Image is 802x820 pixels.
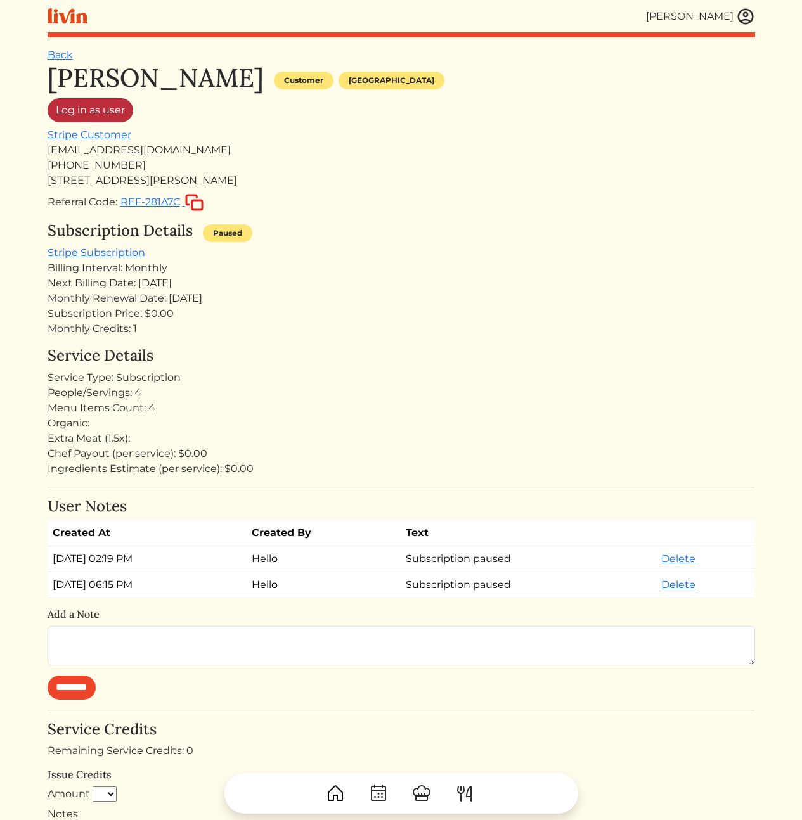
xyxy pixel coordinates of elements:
a: Stripe Customer [48,129,131,141]
div: Remaining Service Credits: 0 [48,743,755,759]
th: Created By [247,520,401,546]
img: user_account-e6e16d2ec92f44fc35f99ef0dc9cddf60790bfa021a6ecb1c896eb5d2907b31c.svg [736,7,755,26]
img: ForkKnife-55491504ffdb50bab0c1e09e7649658475375261d09fd45db06cec23bce548bf.svg [455,783,475,804]
a: Delete [661,579,695,591]
div: [EMAIL_ADDRESS][DOMAIN_NAME] [48,143,755,158]
img: ChefHat-a374fb509e4f37eb0702ca99f5f64f3b6956810f32a249b33092029f8484b388.svg [411,783,432,804]
div: [PHONE_NUMBER] [48,158,755,173]
div: Next Billing Date: [DATE] [48,276,755,291]
div: [STREET_ADDRESS][PERSON_NAME] [48,173,755,188]
div: [PERSON_NAME] [646,9,734,24]
td: [DATE] 02:19 PM [48,546,247,572]
h4: Service Credits [48,721,755,739]
div: Subscription Price: $0.00 [48,306,755,321]
a: Back [48,49,73,61]
td: [DATE] 06:15 PM [48,572,247,598]
td: Subscription paused [401,572,656,598]
button: REF-281A7C [120,193,204,212]
th: Text [401,520,656,546]
h4: Subscription Details [48,222,193,240]
div: Service Type: Subscription [48,370,755,385]
div: Chef Payout (per service): $0.00 [48,446,755,461]
td: Hello [247,546,401,572]
span: Referral Code: [48,196,117,208]
h4: Service Details [48,347,755,365]
div: Monthly Credits: 1 [48,321,755,336]
a: Log in as user [48,98,133,122]
h4: User Notes [48,497,755,516]
div: Monthly Renewal Date: [DATE] [48,291,755,306]
img: livin-logo-a0d97d1a881af30f6274990eb6222085a2533c92bbd1e4f22c21b4f0d0e3210c.svg [48,8,87,24]
div: Customer [274,72,333,89]
a: Delete [661,553,695,565]
div: Paused [203,224,252,242]
div: People/Servings: 4 [48,385,755,400]
div: Organic: [48,416,755,431]
td: Subscription paused [401,546,656,572]
div: [GEOGRAPHIC_DATA] [339,72,444,89]
span: REF-281A7C [120,196,180,208]
th: Created At [48,520,247,546]
h1: [PERSON_NAME] [48,63,264,93]
img: copy-c88c4d5ff2289bbd861d3078f624592c1430c12286b036973db34a3c10e19d95.svg [185,194,204,211]
td: Hello [247,572,401,598]
a: Stripe Subscription [48,247,145,259]
img: CalendarDots-5bcf9d9080389f2a281d69619e1c85352834be518fbc73d9501aef674afc0d57.svg [368,783,389,804]
div: Menu Items Count: 4 [48,400,755,416]
div: Billing Interval: Monthly [48,260,755,276]
div: Ingredients Estimate (per service): $0.00 [48,461,755,477]
img: House-9bf13187bcbb5817f509fe5e7408150f90897510c4275e13d0d5fca38e0b5951.svg [325,783,346,804]
h6: Add a Note [48,608,755,620]
div: Extra Meat (1.5x): [48,431,755,446]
